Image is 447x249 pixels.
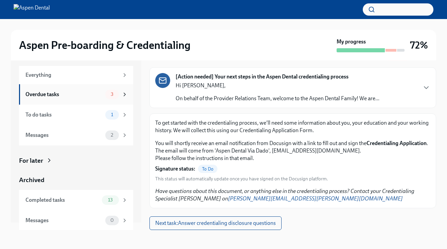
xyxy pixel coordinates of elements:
[25,131,103,139] div: Messages
[176,82,379,89] p: Hi [PERSON_NAME],
[19,176,133,184] a: Archived
[19,105,133,125] a: To do tasks1
[149,216,282,230] button: Next task:Answer credentialing disclosure questions
[176,73,348,81] strong: [Action needed] Your next steps in the Aspen Dental credentialing process
[19,125,133,145] a: Messages2
[176,95,379,102] p: On behalf of the Provider Relations Team, welcome to the Aspen Dental Family! We are...
[19,38,191,52] h2: Aspen Pre-boarding & Credentialing
[107,132,117,138] span: 2
[337,38,366,46] strong: My progress
[155,176,328,182] span: This status will automatically update once you have signed on the Docusign platform.
[19,210,133,231] a: Messages0
[155,140,430,162] p: You will shortly receive an email notification from Docusign with a link to fill out and sign the...
[19,84,133,105] a: Overdue tasks3
[228,195,403,202] a: [PERSON_NAME][EMAIL_ADDRESS][PERSON_NAME][DOMAIN_NAME]
[366,140,427,146] strong: Credentialing Application
[19,156,133,165] a: For later
[25,111,103,119] div: To do tasks
[25,71,119,79] div: Everything
[155,165,195,173] strong: Signature status:
[198,166,217,172] span: To Do
[25,196,99,204] div: Completed tasks
[19,190,133,210] a: Completed tasks13
[14,4,50,15] img: Aspen Dental
[410,39,428,51] h3: 72%
[107,92,118,97] span: 3
[19,66,133,84] a: Everything
[107,112,117,117] span: 1
[104,197,117,202] span: 13
[155,220,276,227] span: Next task : Answer credentialing disclosure questions
[25,91,103,98] div: Overdue tasks
[19,156,43,165] div: For later
[155,119,430,134] p: To get started with the credentialing process, we'll need some information about you, your educat...
[106,218,118,223] span: 0
[25,217,103,224] div: Messages
[155,188,414,202] em: Have questions about this document, or anything else in the credentialing process? Contact your C...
